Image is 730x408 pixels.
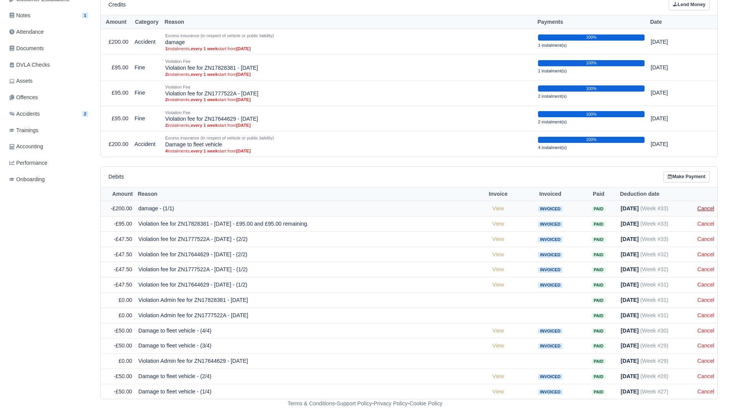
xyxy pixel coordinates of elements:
td: Damage to fleet vehicle - (4/4) [135,323,475,338]
strong: 4 [165,149,167,153]
span: Invoiced [538,343,562,349]
strong: every 1 week [191,72,218,77]
td: [DATE] [648,131,697,157]
a: Cancel [697,221,714,227]
td: £200.00 [101,29,131,55]
span: Paid [592,374,605,380]
a: Make Payment [663,171,710,182]
strong: [DATE] [621,328,639,334]
a: Cancel [697,328,714,334]
small: 1 instalment(s) [538,69,567,73]
span: Performance [9,159,48,167]
strong: [DATE] [236,97,251,102]
th: Reason [135,187,475,201]
span: -£50.00 [114,388,132,395]
span: Invoiced [538,206,562,212]
span: Invoiced [538,267,562,273]
strong: every 1 week [191,149,218,153]
th: Deduction date [618,187,694,201]
div: 100% [538,34,645,41]
strong: [DATE] [621,221,639,227]
a: Documents [6,41,91,56]
span: Paid [592,328,605,334]
span: -£95.00 [114,221,132,227]
td: Violation fee for ZN17828381 - [DATE] - £95.00 and £95.00 remaining. [135,216,475,232]
td: Damage to fleet vehicle - (1/4) [135,384,475,399]
small: instalments, start from [165,46,532,51]
a: View [492,221,504,227]
strong: [DATE] [236,149,251,153]
th: Category [131,15,162,29]
td: Damage to fleet vehicle - (2/4) [135,369,475,384]
td: Violation fee for ZN1777522A - [DATE] [162,80,535,106]
small: 4 instalment(s) [538,145,567,150]
small: instalments, start from [165,97,532,102]
a: Trainings [6,123,91,138]
a: View [492,205,504,211]
a: Support Policy [337,400,372,406]
span: (Week #27) [640,388,668,395]
strong: [DATE] [621,388,639,395]
a: Offences [6,90,91,105]
span: DVLA Checks [9,61,50,69]
span: Offences [9,93,38,102]
td: £95.00 [101,80,131,106]
td: Violation fee for ZN1777522A - [DATE] - (1/2) [135,262,475,277]
span: Invoiced [538,252,562,258]
td: [DATE] [648,29,697,55]
small: Violation Fee [165,59,190,64]
span: Attendance [9,28,44,36]
span: (Week #29) [640,358,668,364]
strong: [DATE] [236,123,251,128]
a: View [492,342,504,349]
small: 2 instalment(s) [538,120,567,124]
span: 2 [82,111,88,117]
td: Damage to fleet vehicle - (3/4) [135,338,475,354]
span: (Week #31) [640,297,668,303]
span: Paid [592,267,605,273]
a: Performance [6,156,91,170]
span: Paid [592,252,605,258]
span: Accidents [9,110,40,118]
td: Violation fee for ZN17828381 - [DATE] [162,54,535,80]
strong: [DATE] [621,236,639,242]
span: -£50.00 [114,373,132,379]
div: 100% [538,85,645,92]
span: Invoiced [538,237,562,243]
small: 1 instalment(s) [538,43,567,48]
h6: Credits [108,2,126,8]
a: Cancel [697,266,714,272]
td: Accident [131,29,162,55]
td: Violation Admin fee for ZN1777522A - [DATE] [135,308,475,323]
strong: [DATE] [621,373,639,379]
a: Terms & Conditions [287,400,335,406]
a: Privacy Policy [374,400,408,406]
strong: [DATE] [236,72,251,77]
span: -£47.50 [114,266,132,272]
span: (Week #30) [640,328,668,334]
a: View [492,236,504,242]
td: Violation fee for ZN17644629 - [DATE] [162,106,535,131]
td: Accident [131,131,162,157]
span: (Week #29) [640,342,668,349]
td: damage [162,29,535,55]
span: Invoiced [538,328,562,334]
strong: [DATE] [621,282,639,288]
span: £0.00 [118,312,132,318]
span: -£47.50 [114,251,132,257]
a: DVLA Checks [6,57,91,72]
span: Notes [9,11,30,20]
td: £200.00 [101,131,131,157]
strong: [DATE] [621,251,639,257]
a: Cancel [697,312,714,318]
a: Cancel [697,251,714,257]
a: View [492,266,504,272]
strong: 2 [165,123,167,128]
span: (Week #32) [640,251,668,257]
span: Trainings [9,126,38,135]
strong: 2 [165,72,167,77]
a: Cancel [697,205,714,211]
a: Cancel [697,236,714,242]
small: Excess insurance (in respect of vehicle or public liability) [165,136,274,140]
a: Accounting [6,139,91,154]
